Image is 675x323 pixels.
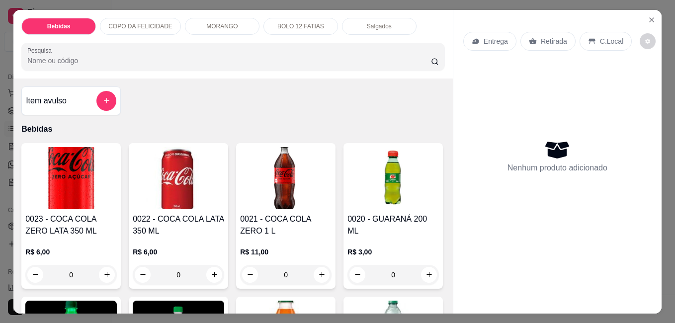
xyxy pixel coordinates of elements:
[27,267,43,283] button: decrease-product-quantity
[347,247,439,257] p: R$ 3,00
[27,56,431,66] input: Pesquisa
[314,267,330,283] button: increase-product-quantity
[484,36,508,46] p: Entrega
[25,147,117,209] img: product-image
[640,33,656,49] button: decrease-product-quantity
[240,147,332,209] img: product-image
[25,247,117,257] p: R$ 6,00
[277,22,324,30] p: BOLO 12 FATIAS
[507,162,607,174] p: Nenhum produto adicionado
[26,95,67,107] h4: Item avulso
[25,213,117,237] h4: 0023 - COCA COLA ZERO LATA 350 ML
[108,22,172,30] p: COPO DA FELICIDADE
[96,91,116,111] button: add-separate-item
[240,247,332,257] p: R$ 11,00
[47,22,71,30] p: Bebidas
[242,267,258,283] button: decrease-product-quantity
[133,247,224,257] p: R$ 6,00
[206,267,222,283] button: increase-product-quantity
[133,213,224,237] h4: 0022 - COCA COLA LATA 350 ML
[600,36,623,46] p: C.Local
[206,22,238,30] p: MORANGO
[240,213,332,237] h4: 0021 - COCA COLA ZERO 1 L
[367,22,392,30] p: Salgados
[644,12,660,28] button: Close
[133,147,224,209] img: product-image
[21,123,445,135] p: Bebidas
[347,213,439,237] h4: 0020 - GUARANÁ 200 ML
[347,147,439,209] img: product-image
[541,36,567,46] p: Retirada
[135,267,151,283] button: decrease-product-quantity
[421,267,437,283] button: increase-product-quantity
[27,46,55,55] label: Pesquisa
[349,267,365,283] button: decrease-product-quantity
[99,267,115,283] button: increase-product-quantity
